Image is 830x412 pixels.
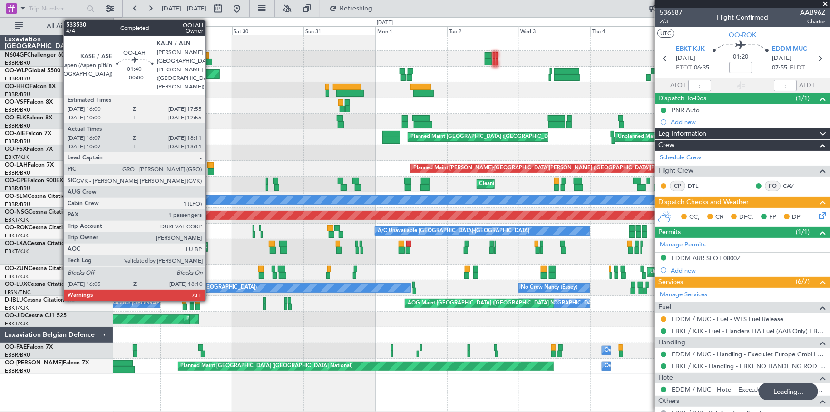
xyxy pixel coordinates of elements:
[790,63,805,73] span: ELDT
[657,29,674,38] button: UTC
[772,63,787,73] span: 07:55
[658,166,693,177] span: Flight Crew
[5,232,29,239] a: EBKT/KJK
[5,225,81,231] a: OO-ROKCessna Citation CJ4
[658,396,679,407] span: Others
[660,290,707,300] a: Manage Services
[660,8,683,18] span: 536587
[479,177,638,191] div: Cleaning [GEOGRAPHIC_DATA] ([GEOGRAPHIC_DATA] National)
[660,153,701,163] a: Schedule Crew
[783,182,804,190] a: CAV
[715,213,723,222] span: CR
[5,352,30,359] a: EBBR/BRU
[160,26,232,35] div: Fri 29
[5,266,29,272] span: OO-ZUN
[590,26,662,35] div: Thu 4
[375,26,447,35] div: Mon 1
[5,241,80,246] a: OO-LXACessna Citation CJ4
[772,54,791,63] span: [DATE]
[765,181,781,191] div: FO
[186,312,297,326] div: Planned Maint Kortrijk-[GEOGRAPHIC_DATA]
[672,350,825,358] a: EDDM / MUC - Handling - ExecuJet Europe GmbH EDDM / MUC
[5,99,53,105] a: OO-VSFFalcon 8X
[5,122,30,129] a: EBBR/BRU
[796,93,810,103] span: (1/1)
[618,130,797,144] div: Unplanned Maint [GEOGRAPHIC_DATA] ([GEOGRAPHIC_DATA] National)
[694,63,709,73] span: 06:35
[410,130,560,144] div: Planned Maint [GEOGRAPHIC_DATA] ([GEOGRAPHIC_DATA])
[88,26,160,35] div: Thu 28
[377,19,393,27] div: [DATE]
[29,1,84,16] input: Trip Number
[729,30,756,40] span: OO-ROK
[5,115,26,121] span: OO-ELK
[5,75,30,82] a: EBBR/BRU
[658,128,706,139] span: Leg Information
[5,107,30,114] a: EBBR/BRU
[676,54,695,63] span: [DATE]
[408,296,573,311] div: AOG Maint [GEOGRAPHIC_DATA] ([GEOGRAPHIC_DATA] National)
[5,216,29,224] a: EBKT/KJK
[5,52,27,58] span: N604GF
[5,138,30,145] a: EBBR/BRU
[413,161,694,176] div: Planned Maint [PERSON_NAME]-[GEOGRAPHIC_DATA][PERSON_NAME] ([GEOGRAPHIC_DATA][PERSON_NAME])
[800,18,825,26] span: Charter
[5,147,53,152] a: OO-FSXFalcon 7X
[759,383,818,400] div: Loading...
[772,45,807,54] span: EDDM MUC
[5,241,27,246] span: OO-LXA
[232,26,304,35] div: Sat 30
[5,147,27,152] span: OO-FSX
[5,84,56,89] a: OO-HHOFalcon 8X
[5,115,52,121] a: OO-ELKFalcon 8X
[658,337,685,348] span: Handling
[5,297,75,303] a: D-IBLUCessna Citation M2
[658,93,706,104] span: Dispatch To-Dos
[109,240,220,254] div: Planned Maint Kortrijk-[GEOGRAPHIC_DATA]
[739,213,753,222] span: DFC,
[193,224,303,238] div: Planned Maint Kortrijk-[GEOGRAPHIC_DATA]
[670,81,686,90] span: ATOT
[676,45,705,54] span: EBKT KJK
[5,59,30,67] a: EBBR/BRU
[5,209,29,215] span: OO-NSG
[5,344,53,350] a: OO-FAEFalcon 7X
[5,185,30,192] a: EBBR/BRU
[670,181,685,191] div: CP
[605,359,669,373] div: Owner Melsbroek Air Base
[733,52,748,62] span: 01:20
[181,359,353,373] div: Planned Maint [GEOGRAPHIC_DATA] ([GEOGRAPHIC_DATA] National)
[796,227,810,237] span: (1/1)
[5,313,25,319] span: OO-JID
[672,315,783,323] a: EDDM / MUC - Fuel - WFS Fuel Release
[378,224,529,238] div: A/C Unavailable [GEOGRAPHIC_DATA]-[GEOGRAPHIC_DATA]
[162,4,206,13] span: [DATE] - [DATE]
[5,304,29,312] a: EBKT/KJK
[519,26,591,35] div: Wed 3
[717,13,768,23] div: Flight Confirmed
[5,209,81,215] a: OO-NSGCessna Citation CJ4
[676,63,692,73] span: ETOT
[303,26,375,35] div: Sun 31
[672,385,825,393] a: EDDM / MUC - Hotel - ExecuJet Europe GmbH EDDM / MUC
[5,367,30,374] a: EBBR/BRU
[658,197,749,208] span: Dispatch Checks and Weather
[521,281,578,295] div: No Crew Nancy (Essey)
[5,131,25,137] span: OO-AIE
[339,5,379,12] span: Refreshing...
[5,52,68,58] a: N604GFChallenger 604
[5,178,84,184] a: OO-GPEFalcon 900EX EASy II
[5,162,54,168] a: OO-LAHFalcon 7X
[769,213,776,222] span: FP
[5,297,23,303] span: D-IBLU
[5,313,67,319] a: OO-JIDCessna CJ1 525
[5,282,80,287] a: OO-LUXCessna Citation CJ4
[5,68,28,74] span: OO-WLP
[660,18,683,26] span: 2/3
[5,248,29,255] a: EBKT/KJK
[658,277,683,288] span: Services
[5,360,89,366] a: OO-[PERSON_NAME]Falcon 7X
[660,240,706,250] a: Manage Permits
[115,19,131,27] div: [DATE]
[5,178,27,184] span: OO-GPE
